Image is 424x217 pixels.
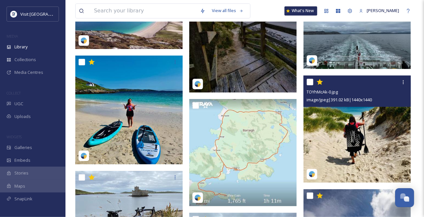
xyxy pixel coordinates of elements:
[309,171,315,177] img: snapsea-logo.png
[189,99,297,206] img: sdhFPbWW-4.jpg
[7,34,18,39] span: MEDIA
[7,91,21,95] span: COLLECT
[14,44,28,50] span: Library
[91,4,197,18] input: Search your library
[14,69,43,75] span: Media Centres
[14,196,32,202] span: SnapLink
[81,153,87,159] img: snapsea-logo.png
[14,157,30,163] span: Embeds
[194,81,201,87] img: snapsea-logo.png
[367,8,399,13] span: [PERSON_NAME]
[75,56,184,164] img: BAoWLNkf-0.jpg
[14,57,36,63] span: Collections
[209,4,247,17] a: View all files
[285,6,317,15] a: What's New
[14,113,31,120] span: Uploads
[307,89,338,95] span: TOYhMcAk-0.jpg
[20,11,71,17] span: Visit [GEOGRAPHIC_DATA]
[356,4,402,17] a: [PERSON_NAME]
[14,183,25,189] span: Maps
[10,11,17,17] img: Untitled%20design%20%2897%29.png
[395,188,414,207] button: Open Chat
[307,97,372,103] span: image/jpeg | 391.02 kB | 1440 x 1440
[14,101,23,107] span: UGC
[304,75,411,183] img: TOYhMcAk-0.jpg
[14,170,28,176] span: Stories
[309,57,315,64] img: snapsea-logo.png
[14,144,32,151] span: Galleries
[81,37,87,44] img: snapsea-logo.png
[194,194,201,201] img: snapsea-logo.png
[7,134,22,139] span: WIDGETS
